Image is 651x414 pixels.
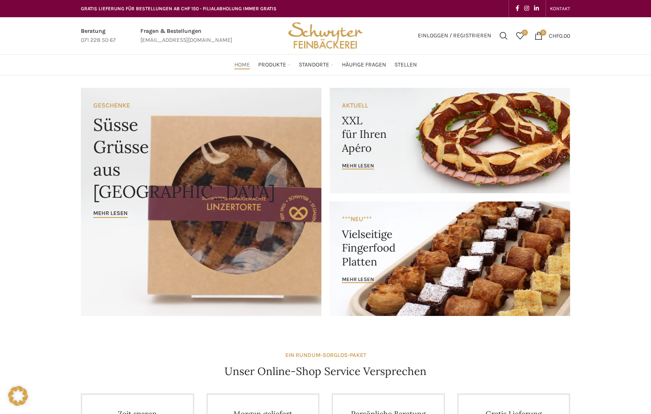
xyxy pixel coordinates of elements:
[512,27,528,44] a: 0
[234,57,250,73] a: Home
[394,57,417,73] a: Stellen
[285,32,366,39] a: Site logo
[550,0,570,17] a: KONTAKT
[546,0,574,17] div: Secondary navigation
[299,57,334,73] a: Standorte
[285,17,366,54] img: Bäckerei Schwyter
[549,32,559,39] span: CHF
[81,6,277,11] span: GRATIS LIEFERUNG FÜR BESTELLUNGEN AB CHF 150 - FILIALABHOLUNG IMMER GRATIS
[540,30,546,36] span: 0
[81,27,116,45] a: Infobox link
[530,27,574,44] a: 0 CHF0.00
[234,61,250,69] span: Home
[550,6,570,11] span: KONTAKT
[285,352,366,359] strong: EIN RUNDUM-SORGLOS-PAKET
[77,57,574,73] div: Main navigation
[495,27,512,44] a: Suchen
[532,3,541,14] a: Linkedin social link
[225,364,426,379] h4: Unser Online-Shop Service Versprechen
[342,61,386,69] span: Häufige Fragen
[330,201,570,316] a: Banner link
[418,33,491,39] span: Einloggen / Registrieren
[258,61,286,69] span: Produkte
[299,61,329,69] span: Standorte
[342,57,386,73] a: Häufige Fragen
[330,88,570,193] a: Banner link
[513,3,522,14] a: Facebook social link
[394,61,417,69] span: Stellen
[258,57,291,73] a: Produkte
[140,27,232,45] a: Infobox link
[414,27,495,44] a: Einloggen / Registrieren
[522,30,528,36] span: 0
[549,32,570,39] bdi: 0.00
[81,88,321,316] a: Banner link
[512,27,528,44] div: Meine Wunschliste
[522,3,532,14] a: Instagram social link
